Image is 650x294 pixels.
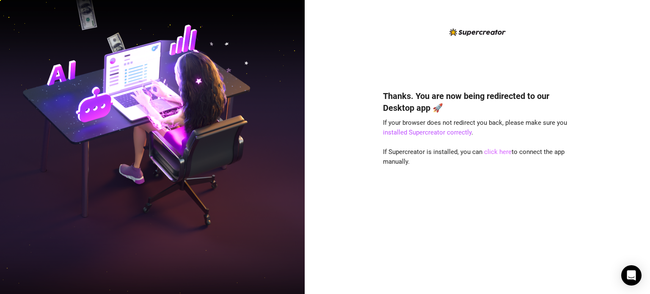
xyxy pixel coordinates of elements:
a: installed Supercreator correctly [383,129,471,136]
h4: Thanks. You are now being redirected to our Desktop app 🚀 [383,90,572,114]
img: logo-BBDzfeDw.svg [449,28,506,36]
a: click here [484,148,512,156]
span: If your browser does not redirect you back, please make sure you . [383,119,567,137]
div: Open Intercom Messenger [621,265,642,286]
span: If Supercreator is installed, you can to connect the app manually. [383,148,565,166]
